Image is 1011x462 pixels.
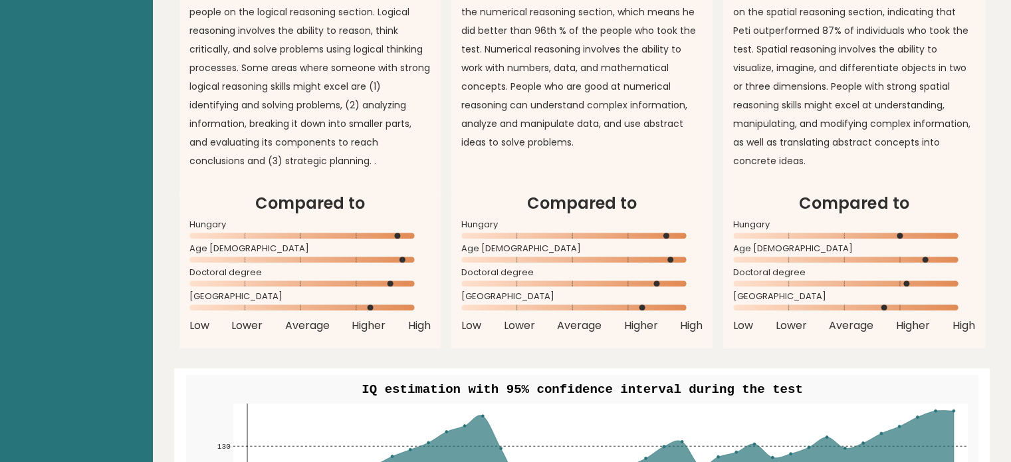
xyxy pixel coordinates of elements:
span: Higher [624,318,658,334]
span: Lower [776,318,807,334]
span: High [680,318,703,334]
span: Doctoral degree [733,270,974,275]
span: [GEOGRAPHIC_DATA] [733,294,974,299]
span: Lower [503,318,534,334]
span: Average [557,318,602,334]
span: [GEOGRAPHIC_DATA] [461,294,703,299]
text: 130 [217,443,230,451]
span: Low [189,318,209,334]
span: High [952,318,974,334]
span: Average [285,318,330,334]
span: [GEOGRAPHIC_DATA] [189,294,431,299]
span: Doctoral degree [189,270,431,275]
span: Average [829,318,873,334]
span: High [408,318,431,334]
h2: Compared to [461,191,703,215]
span: Age [DEMOGRAPHIC_DATA] [189,246,431,251]
span: Age [DEMOGRAPHIC_DATA] [461,246,703,251]
span: Hungary [189,222,431,227]
span: Doctoral degree [461,270,703,275]
h2: Compared to [189,191,431,215]
h2: Compared to [733,191,974,215]
span: Hungary [461,222,703,227]
span: Age [DEMOGRAPHIC_DATA] [733,246,974,251]
span: Lower [231,318,263,334]
text: IQ estimation with 95% confidence interval during the test [362,382,802,397]
span: Low [733,318,753,334]
span: Higher [896,318,930,334]
span: Low [461,318,481,334]
span: Hungary [733,222,974,227]
span: Higher [352,318,386,334]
